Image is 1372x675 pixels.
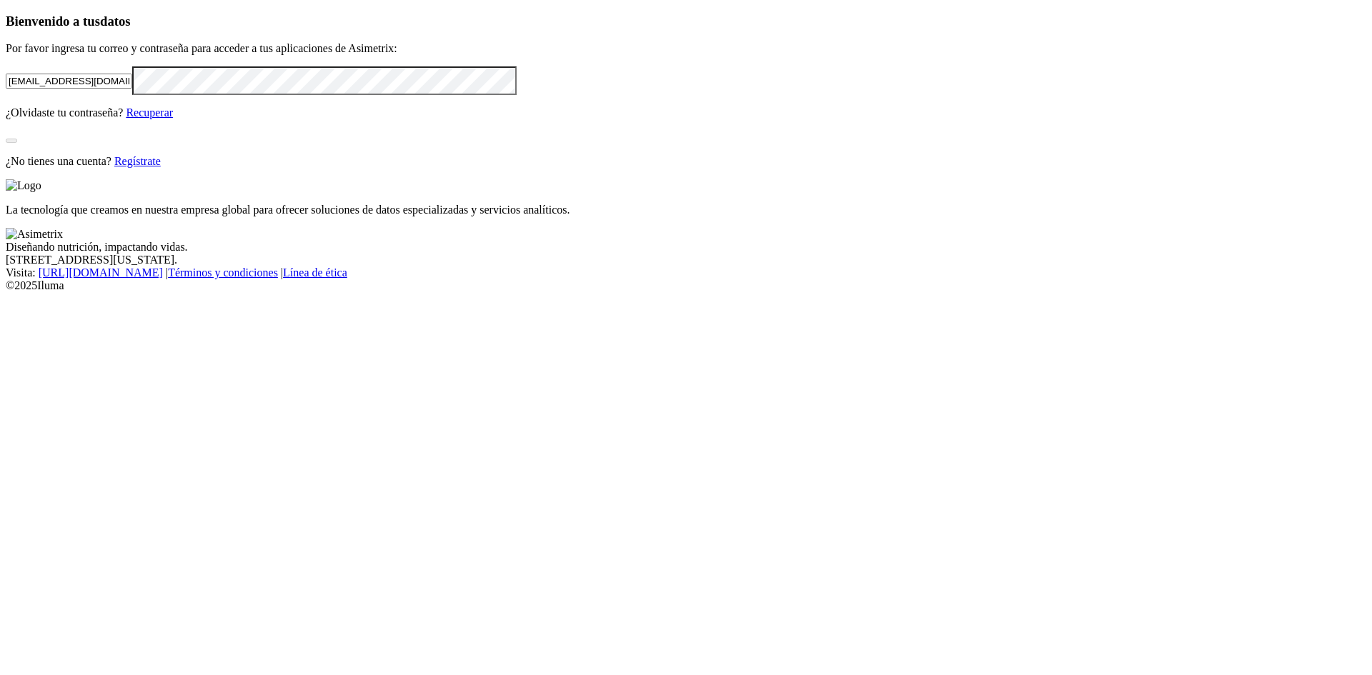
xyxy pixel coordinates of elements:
input: Tu correo [6,74,132,89]
div: [STREET_ADDRESS][US_STATE]. [6,254,1366,266]
a: Regístrate [114,155,161,167]
a: Recuperar [126,106,173,119]
img: Logo [6,179,41,192]
p: ¿Olvidaste tu contraseña? [6,106,1366,119]
span: datos [100,14,131,29]
div: © 2025 Iluma [6,279,1366,292]
p: La tecnología que creamos en nuestra empresa global para ofrecer soluciones de datos especializad... [6,204,1366,216]
p: ¿No tienes una cuenta? [6,155,1366,168]
a: [URL][DOMAIN_NAME] [39,266,163,279]
a: Línea de ética [283,266,347,279]
div: Diseñando nutrición, impactando vidas. [6,241,1366,254]
p: Por favor ingresa tu correo y contraseña para acceder a tus aplicaciones de Asimetrix: [6,42,1366,55]
h3: Bienvenido a tus [6,14,1366,29]
img: Asimetrix [6,228,63,241]
div: Visita : | | [6,266,1366,279]
a: Términos y condiciones [168,266,278,279]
